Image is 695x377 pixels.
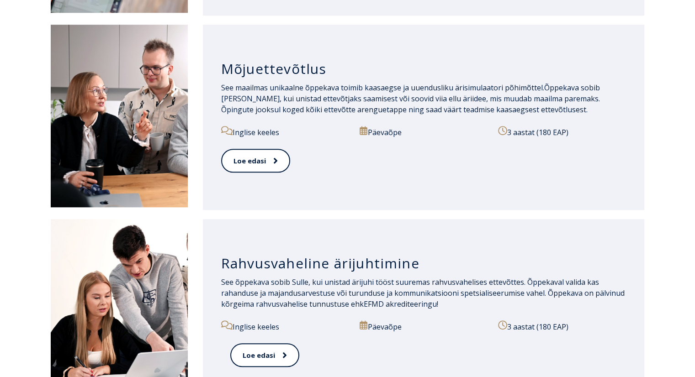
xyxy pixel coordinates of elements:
img: Mõjuettevõtlus [51,25,188,207]
p: 3 aastat (180 EAP) [498,126,617,138]
h3: Rahvusvaheline ärijuhtimine [221,255,626,272]
a: Loe edasi [221,149,290,173]
p: Päevaõpe [360,320,488,332]
h3: Mõjuettevõtlus [221,60,626,78]
p: 3 aastat (180 EAP) [498,320,626,332]
p: Inglise keeles [221,320,349,332]
span: See maailmas unikaalne õppekava toimib kaasaegse ja uuendusliku ärisimulaatori põhimõttel. [221,83,544,93]
span: See õppekava sobib Sulle, kui unistad ärijuhi tööst suuremas rahvusvahelises ettevõttes. Õppekava... [221,277,625,309]
a: Loe edasi [230,343,299,367]
p: Inglise keeles [221,126,349,138]
a: EFMD akrediteeringu [364,299,437,309]
span: Õppekava sobib [PERSON_NAME], kui unistad ettevõtjaks saamisest või soovid viia ellu äriidee, mis... [221,83,600,115]
p: Päevaõpe [360,126,488,138]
